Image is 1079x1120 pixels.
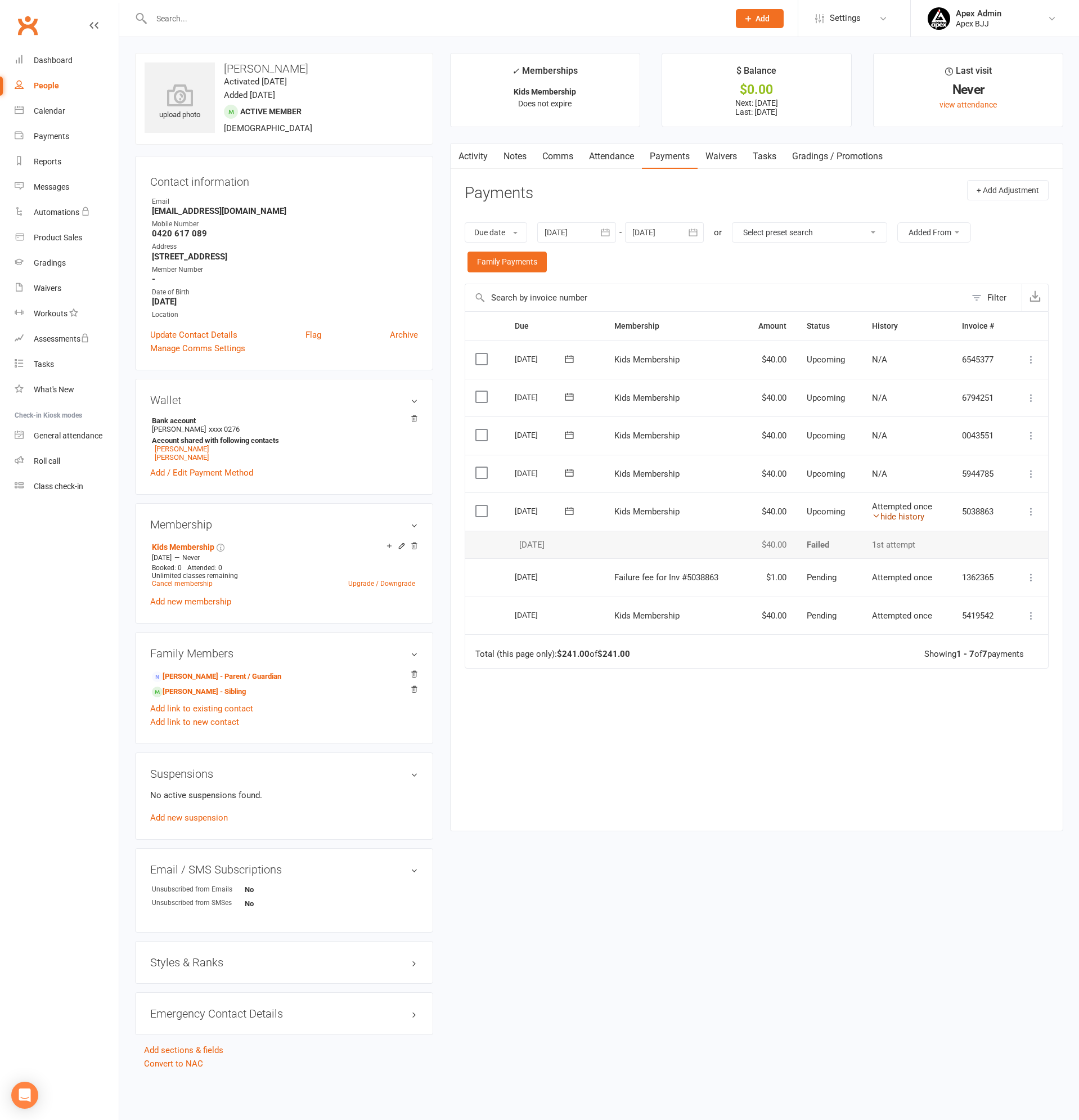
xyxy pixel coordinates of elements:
[34,334,89,343] div: Assessments
[515,464,567,482] div: [DATE]
[897,222,971,243] button: Added From
[807,393,845,403] span: Upcoming
[152,416,412,425] strong: Bank account
[15,449,119,474] a: Roll call
[34,482,83,491] div: Class check-in
[956,19,1001,29] div: Apex BJJ
[155,453,209,462] a: [PERSON_NAME]
[34,431,102,440] div: General attendance
[145,62,424,75] h3: [PERSON_NAME]
[152,297,418,307] strong: [DATE]
[34,106,65,115] div: Calendar
[614,393,680,403] span: Kids Membership
[807,431,845,441] span: Upcoming
[614,572,718,583] span: Failure fee for Inv #5038863
[807,572,837,583] span: Pending
[515,350,567,368] div: [DATE]
[743,379,797,417] td: $40.00
[34,56,73,65] div: Dashboard
[743,416,797,455] td: $40.00
[736,9,784,28] button: Add
[305,328,321,342] a: Flag
[15,474,119,499] a: Class kiosk mode
[15,73,119,98] a: People
[465,284,966,311] input: Search by invoice number
[956,8,1001,19] div: Apex Admin
[150,518,418,531] h3: Membership
[144,1045,223,1055] a: Add sections & fields
[872,572,932,583] span: Attempted once
[515,540,594,550] div: [DATE]
[987,291,1006,304] div: Filter
[745,144,784,169] a: Tasks
[15,225,119,250] a: Product Sales
[952,416,1010,455] td: 0043551
[714,226,722,239] div: or
[34,309,68,318] div: Workouts
[939,100,997,109] a: view attendance
[150,328,237,342] a: Update Contact Details
[34,385,74,394] div: What's New
[11,1082,38,1109] div: Open Intercom Messenger
[505,312,604,341] th: Due
[34,132,69,141] div: Payments
[144,1059,203,1069] a: Convert to NAC
[952,597,1010,635] td: 5419542
[150,768,418,780] h3: Suspensions
[240,107,302,116] span: Active member
[187,564,222,572] span: Attended: 0
[152,543,214,552] a: Kids Membership
[807,469,845,479] span: Upcoming
[512,64,578,84] div: Memberships
[152,241,418,252] div: Address
[614,355,680,365] span: Kids Membership
[557,649,590,659] strong: $241.00
[152,580,213,588] a: Cancel membership
[155,445,209,453] a: [PERSON_NAME]
[15,200,119,225] a: Automations
[150,342,245,355] a: Manage Comms Settings
[15,352,119,377] a: Tasks
[34,360,54,369] div: Tasks
[807,611,837,621] span: Pending
[515,606,567,624] div: [DATE]
[224,77,287,87] time: Activated [DATE]
[150,1007,418,1020] h3: Emergency Contact Details
[150,956,418,969] h3: Styles & Ranks
[152,884,245,895] div: Unsubscribed from Emails
[872,611,932,621] span: Attempted once
[597,649,630,659] strong: $241.00
[152,554,172,562] span: [DATE]
[756,14,770,23] span: Add
[34,284,61,293] div: Waivers
[736,64,776,84] div: $ Balance
[581,144,642,169] a: Attendance
[34,258,66,267] div: Gradings
[966,284,1022,311] button: Filter
[928,7,950,30] img: thumb_image1745496852.png
[150,171,418,188] h3: Contact information
[672,84,841,96] div: $0.00
[743,455,797,493] td: $40.00
[807,355,845,365] span: Upcoming
[152,252,418,262] strong: [STREET_ADDRESS]
[952,492,1010,531] td: 5038863
[515,426,567,443] div: [DATE]
[515,502,567,519] div: [DATE]
[152,287,418,298] div: Date of Birth
[515,568,567,585] div: [DATE]
[465,222,527,243] button: Due date
[150,863,418,876] h3: Email / SMS Subscriptions
[34,182,69,191] div: Messages
[245,899,309,908] strong: No
[152,206,418,216] strong: [EMAIL_ADDRESS][DOMAIN_NAME]
[797,531,862,559] td: Failed
[496,144,534,169] a: Notes
[830,6,861,31] span: Settings
[150,394,418,406] h3: Wallet
[614,431,680,441] span: Kids Membership
[152,564,182,572] span: Booked: 0
[956,649,974,659] strong: 1 - 7
[150,597,231,607] a: Add new membership
[209,425,240,433] span: xxxx 0276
